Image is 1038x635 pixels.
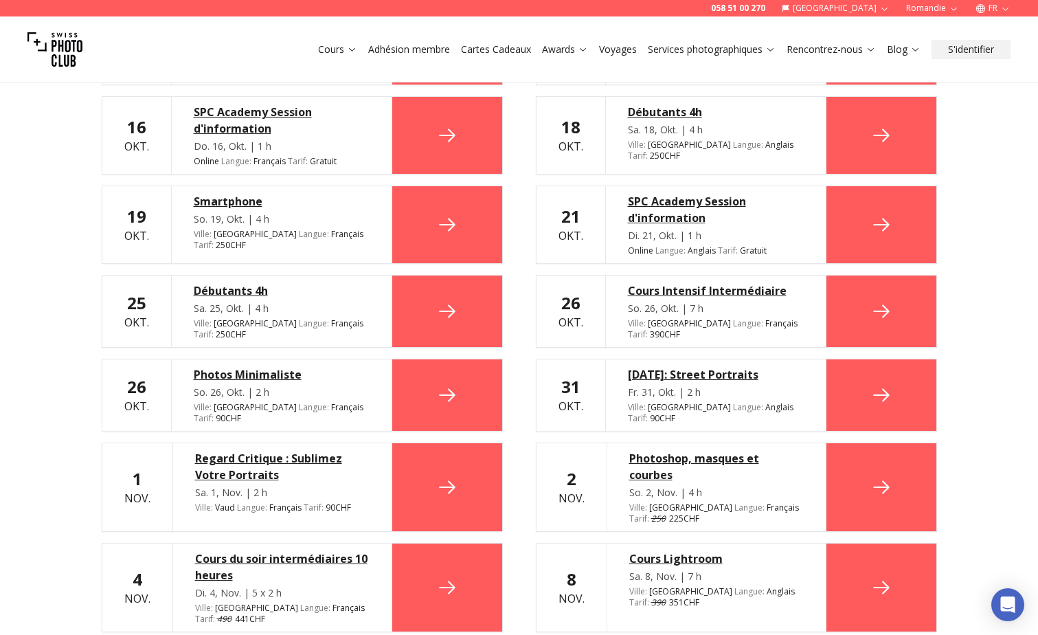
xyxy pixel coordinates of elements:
span: Langue : [300,602,330,614]
span: Tarif : [628,150,648,161]
div: Okt. [124,376,149,414]
b: 18 [561,115,580,138]
div: Cours du soir intermédiaires 10 heures [195,550,370,583]
a: Cours Lightroom [629,550,804,567]
b: 16 [127,115,146,138]
b: 19 [127,205,146,227]
a: Photoshop, masques et courbes [629,450,804,483]
div: Sa. 8, Nov. | 7 h [629,570,804,583]
span: Ville : [194,401,212,413]
div: Di. 21, Okt. | 1 h [628,229,804,243]
div: So. 26, Okt. | 7 h [628,302,804,315]
a: Débutants 4h [194,282,370,299]
span: Langue : [734,586,765,597]
div: So. 19, Okt. | 4 h [194,212,370,226]
span: Français [253,156,286,167]
span: Français [332,603,365,614]
span: 490 [217,614,233,625]
div: Okt. [559,376,583,414]
b: 2 [567,467,576,490]
span: Ville : [194,228,212,240]
div: SPC Academy Session d'information [194,104,370,137]
a: Adhésion membre [368,43,450,56]
span: Langue : [299,401,329,413]
div: Sa. 18, Okt. | 4 h [628,123,804,137]
div: So. 26, Okt. | 2 h [194,386,370,399]
button: Voyages [594,40,642,59]
a: Cartes Cadeaux [461,43,531,56]
a: Voyages [599,43,637,56]
span: Français [331,402,363,413]
span: Tarif : [194,412,214,424]
span: Tarif : [629,597,649,608]
span: Français [767,502,799,513]
span: Tarif : [195,613,215,625]
span: Ville : [628,317,646,329]
span: 225 [651,513,684,524]
div: Nov. [559,468,585,506]
span: Tarif : [628,328,648,340]
div: Nov. [124,568,150,607]
button: Rencontrez-nous [781,40,881,59]
div: Sa. 1, Nov. | 2 h [195,486,370,500]
b: 25 [127,291,146,314]
a: Blog [887,43,921,56]
div: [GEOGRAPHIC_DATA] 90 CHF [194,402,370,424]
div: Okt. [124,116,149,155]
a: SPC Academy Session d'information [628,193,804,226]
span: Anglais [765,402,793,413]
div: Online Gratuit [194,156,370,167]
button: S'identifier [932,40,1011,59]
a: Awards [542,43,588,56]
span: Français [765,318,798,329]
span: Langue : [655,245,686,256]
img: Swiss photo club [27,22,82,77]
b: 4 [133,568,142,590]
div: Okt. [559,292,583,331]
span: Français [331,229,363,240]
div: Do. 16, Okt. | 1 h [194,140,370,153]
a: Débutants 4h [628,104,804,120]
span: 351 [651,597,684,608]
b: 1 [133,467,142,490]
span: Langue : [733,139,763,151]
span: Tarif : [628,412,648,424]
span: Français [331,318,363,329]
div: [GEOGRAPHIC_DATA] 250 CHF [194,229,370,251]
a: Photos Minimaliste [194,366,370,383]
span: Ville : [195,602,213,614]
span: Ville : [628,401,646,413]
b: 31 [561,375,580,398]
a: Smartphone [194,193,370,210]
span: Langue : [237,502,267,513]
span: Langue : [733,401,763,413]
span: Langue : [734,502,765,513]
button: Cartes Cadeaux [455,40,537,59]
div: [GEOGRAPHIC_DATA] CHF [629,586,804,608]
a: Cours Intensif Intermédiaire [628,282,804,299]
b: 26 [561,291,580,314]
a: [DATE]: Street Portraits [628,366,804,383]
div: [GEOGRAPHIC_DATA] CHF [629,502,804,524]
div: [GEOGRAPHIC_DATA] 250 CHF [194,318,370,340]
span: 250 [651,513,667,524]
span: Langue : [221,155,251,167]
span: Ville : [629,586,647,597]
b: 21 [561,205,580,227]
div: Okt. [559,205,583,244]
a: Rencontrez-nous [787,43,876,56]
span: Langue : [299,228,329,240]
div: Okt. [124,205,149,244]
a: Cours [318,43,357,56]
div: [GEOGRAPHIC_DATA] CHF [195,603,370,625]
div: Okt. [559,116,583,155]
button: Blog [881,40,926,59]
b: 26 [127,375,146,398]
